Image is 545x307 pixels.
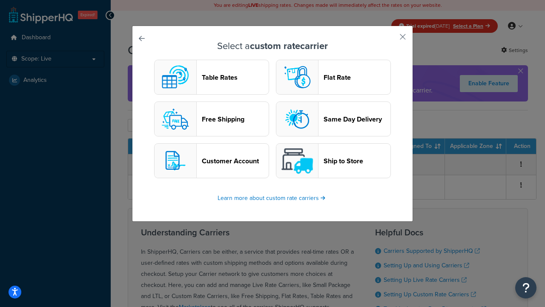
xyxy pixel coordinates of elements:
img: customerAccount logo [158,144,192,178]
header: Free Shipping [202,115,269,123]
header: Ship to Store [324,157,390,165]
a: Learn more about custom rate carriers [218,194,327,203]
img: sameday logo [280,102,314,136]
img: shipToStore logo [280,144,314,178]
button: customerAccount logoCustomer Account [154,143,269,178]
button: free logoFree Shipping [154,101,269,136]
strong: custom rate carrier [250,39,328,53]
button: custom logoTable Rates [154,60,269,95]
header: Table Rates [202,73,269,81]
button: Open Resource Center [515,277,536,298]
button: flat logoFlat Rate [276,60,391,95]
h3: Select a [154,41,391,51]
img: custom logo [158,60,192,94]
button: shipToStore logoShip to Store [276,143,391,178]
header: Same Day Delivery [324,115,390,123]
img: flat logo [280,60,314,94]
header: Flat Rate [324,73,390,81]
button: sameday logoSame Day Delivery [276,101,391,136]
header: Customer Account [202,157,269,165]
img: free logo [158,102,192,136]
